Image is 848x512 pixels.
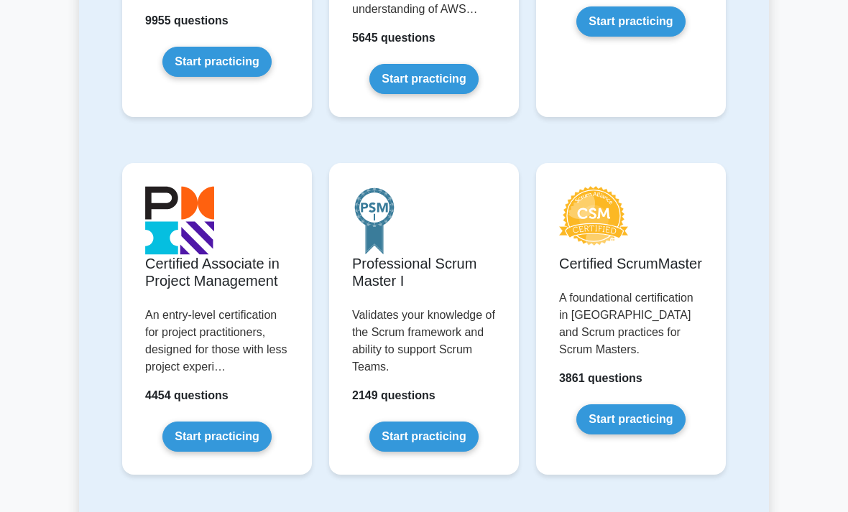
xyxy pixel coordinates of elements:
[162,422,271,452] a: Start practicing
[576,404,685,434] a: Start practicing
[369,64,478,94] a: Start practicing
[576,6,685,37] a: Start practicing
[369,422,478,452] a: Start practicing
[162,47,271,77] a: Start practicing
